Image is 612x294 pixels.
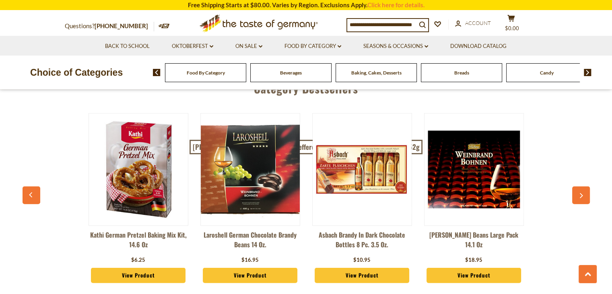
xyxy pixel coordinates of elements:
button: $0.00 [499,14,523,35]
a: Baking, Cakes, Desserts [351,70,402,76]
img: previous arrow [153,69,161,76]
a: View Product [91,268,186,283]
div: $16.95 [241,256,259,264]
span: Account [465,20,491,26]
a: [PERSON_NAME] Beans Large Pack 14.1 oz [424,230,524,254]
a: Account [455,19,491,28]
a: On Sale [235,42,262,51]
img: Asbach Brandy in Dark Chocolate Bottles 8 pc. 3.5 oz. [313,120,412,219]
a: Beverages [280,70,302,76]
a: Candy [540,70,554,76]
a: Seasons & Occasions [363,42,428,51]
span: $0.00 [505,25,519,31]
div: $18.95 [465,256,482,264]
a: Kathi German Pretzel Baking Mix Kit, 14.6 oz [89,230,188,254]
a: Breads [454,70,469,76]
a: Food By Category [284,42,341,51]
img: Laroshell German Chocolate Brandy Beans 14 oz. [201,120,300,219]
p: Questions? [65,21,154,31]
a: View Product [315,268,410,283]
a: [PHONE_NUMBER] [95,22,148,29]
img: Boehme Brandy Beans Large Pack 14.1 oz [424,120,523,219]
a: Download Catalog [450,42,507,51]
a: Food By Category [187,70,225,76]
a: Click here for details. [367,1,424,8]
img: Kathi German Pretzel Baking Mix Kit, 14.6 oz [89,120,188,219]
a: View Product [427,268,521,283]
div: $10.95 [353,256,371,264]
a: Back to School [105,42,150,51]
a: Laroshell German Chocolate Brandy Beans 14 oz. [200,230,300,254]
a: View Product [203,268,298,283]
a: Oktoberfest [172,42,213,51]
div: $6.25 [131,256,145,264]
a: Asbach Brandy in Dark Chocolate Bottles 8 pc. 3.5 oz. [312,230,412,254]
img: next arrow [584,69,591,76]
